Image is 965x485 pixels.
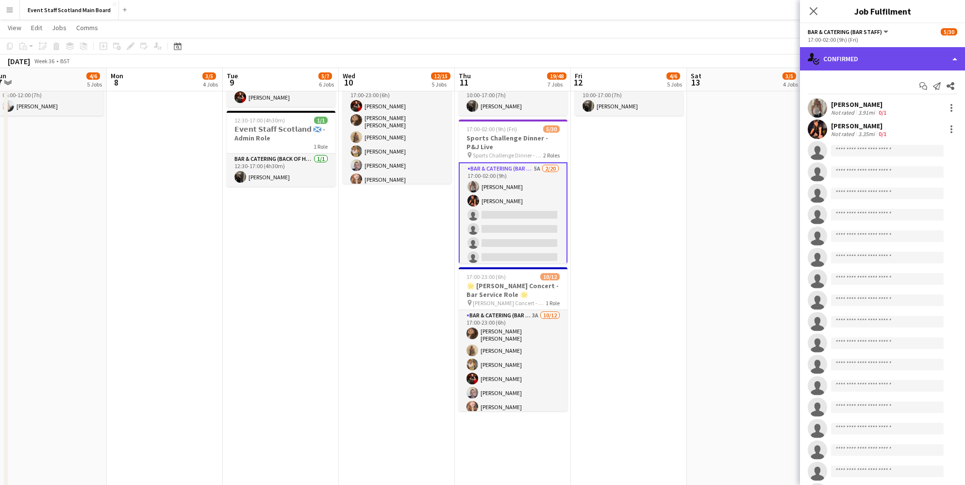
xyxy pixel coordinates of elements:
[111,71,123,80] span: Mon
[547,72,566,80] span: 19/48
[234,117,285,124] span: 12:30-17:00 (4h30m)
[203,81,218,88] div: 4 Jobs
[8,56,30,66] div: [DATE]
[32,57,56,65] span: Week 36
[808,28,890,35] button: Bar & Catering (Bar Staff)
[76,23,98,32] span: Comms
[466,273,506,280] span: 17:00-23:00 (6h)
[318,72,332,80] span: 5/7
[314,117,328,124] span: 1/1
[314,143,328,150] span: 1 Role
[831,100,888,109] div: [PERSON_NAME]
[800,5,965,17] h3: Job Fulfilment
[691,71,701,80] span: Sat
[941,28,957,35] span: 5/30
[466,125,517,133] span: 17:00-02:00 (9h) (Fri)
[227,71,238,80] span: Tue
[202,72,216,80] span: 3/5
[27,21,46,34] a: Edit
[666,72,680,80] span: 4/6
[575,83,683,116] app-card-role: Bar & Catering (Back of House)1/110:00-17:00 (7h)[PERSON_NAME]
[459,120,567,263] app-job-card: 17:00-02:00 (9h) (Fri)5/30Sports Challenge Dinner - P&J Live Sports Challenge Dinner - P&J Live2 ...
[540,273,560,280] span: 10/12
[20,0,119,19] button: Event Staff Scotland Main Board
[343,71,355,80] span: Wed
[573,77,582,88] span: 12
[879,109,886,116] app-skills-label: 0/1
[473,299,546,307] span: [PERSON_NAME] Concert - P&J Live
[52,23,67,32] span: Jobs
[86,72,100,80] span: 4/6
[689,77,701,88] span: 13
[8,23,21,32] span: View
[459,134,567,151] h3: Sports Challenge Dinner - P&J Live
[48,21,70,34] a: Jobs
[831,109,856,116] div: Not rated
[543,125,560,133] span: 5/30
[4,21,25,34] a: View
[343,40,451,184] app-job-card: 17:00-23:00 (6h)9/10🌟 [PERSON_NAME] Concert - Bar Service Role 🌟 [PERSON_NAME] Concert - P&J Live...
[341,77,355,88] span: 10
[432,81,450,88] div: 5 Jobs
[109,77,123,88] span: 8
[227,125,335,142] h3: 𝗘𝘃𝗲𝗻𝘁 𝗦𝘁𝗮𝗳𝗳 𝗦𝗰𝗼𝘁𝗹𝗮𝗻𝗱 🏴󠁧󠁢󠁳󠁣󠁴󠁿 - Admin Role
[31,23,42,32] span: Edit
[808,36,957,43] div: 17:00-02:00 (9h) (Fri)
[87,81,102,88] div: 5 Jobs
[782,72,796,80] span: 3/5
[831,130,856,138] div: Not rated
[667,81,682,88] div: 5 Jobs
[60,57,70,65] div: BST
[808,28,882,35] span: Bar & Catering (Bar Staff)
[831,121,888,130] div: [PERSON_NAME]
[459,71,471,80] span: Thu
[459,83,567,116] app-card-role: Bar & Catering (Back of House)1/110:00-17:00 (7h)[PERSON_NAME]
[431,72,450,80] span: 12/15
[457,77,471,88] span: 11
[546,299,560,307] span: 1 Role
[319,81,334,88] div: 6 Jobs
[856,109,877,116] div: 3.91mi
[575,71,582,80] span: Fri
[72,21,102,34] a: Comms
[783,81,798,88] div: 4 Jobs
[459,267,567,411] app-job-card: 17:00-23:00 (6h)10/12🌟 [PERSON_NAME] Concert - Bar Service Role 🌟 [PERSON_NAME] Concert - P&J Liv...
[459,162,567,465] app-card-role: Bar & Catering (Bar Staff)5A2/2017:00-02:00 (9h)[PERSON_NAME][PERSON_NAME]
[473,152,543,159] span: Sports Challenge Dinner - P&J Live
[225,77,238,88] span: 9
[800,47,965,70] div: Confirmed
[543,152,560,159] span: 2 Roles
[343,83,451,245] app-card-role: Bar & Catering (Bar Staff)4A9/1017:00-23:00 (6h)[PERSON_NAME][PERSON_NAME] [PERSON_NAME][PERSON_N...
[879,130,886,138] app-skills-label: 0/1
[227,111,335,187] app-job-card: 12:30-17:00 (4h30m)1/1𝗘𝘃𝗲𝗻𝘁 𝗦𝘁𝗮𝗳𝗳 𝗦𝗰𝗼𝘁𝗹𝗮𝗻𝗱 🏴󠁧󠁢󠁳󠁣󠁴󠁿 - Admin Role1 RoleBar & Catering (Back of Hous...
[548,81,566,88] div: 7 Jobs
[227,154,335,187] app-card-role: Bar & Catering (Back of House)1/112:30-17:00 (4h30m)[PERSON_NAME]
[459,281,567,299] h3: 🌟 [PERSON_NAME] Concert - Bar Service Role 🌟
[856,130,877,138] div: 3.35mi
